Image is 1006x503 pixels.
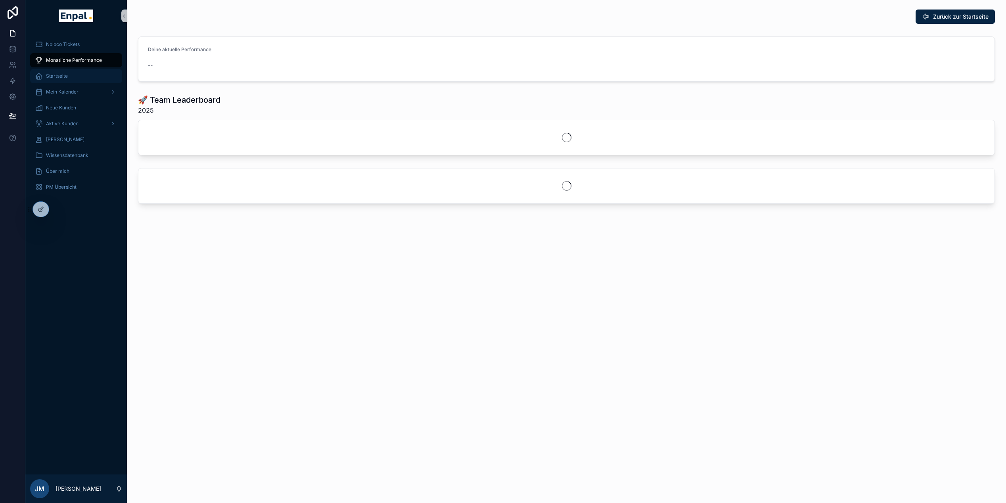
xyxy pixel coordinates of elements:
[30,101,122,115] a: Neue Kunden
[35,484,44,493] span: JM
[46,73,68,79] span: Startseite
[916,10,995,24] button: Zurück zur Startseite
[46,168,69,174] span: Über mich
[46,136,84,143] span: [PERSON_NAME]
[46,105,76,111] span: Neue Kunden
[25,32,127,205] div: scrollable content
[148,61,153,69] span: --
[30,85,122,99] a: Mein Kalender
[30,132,122,147] a: [PERSON_NAME]
[46,89,79,95] span: Mein Kalender
[59,10,93,22] img: App logo
[30,180,122,194] a: PM Übersicht
[46,41,80,48] span: Noloco Tickets
[30,53,122,67] a: Monatliche Performance
[138,94,220,105] h1: 🚀 Team Leaderboard
[30,69,122,83] a: Startseite
[30,117,122,131] a: Aktive Kunden
[56,485,101,493] p: [PERSON_NAME]
[30,37,122,52] a: Noloco Tickets
[46,184,77,190] span: PM Übersicht
[30,164,122,178] a: Über mich
[30,148,122,163] a: Wissensdatenbank
[148,46,211,52] span: Deine aktuelle Performance
[46,120,79,127] span: Aktive Kunden
[933,13,989,21] span: Zurück zur Startseite
[46,152,88,159] span: Wissensdatenbank
[138,105,220,115] span: 2025
[46,57,102,63] span: Monatliche Performance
